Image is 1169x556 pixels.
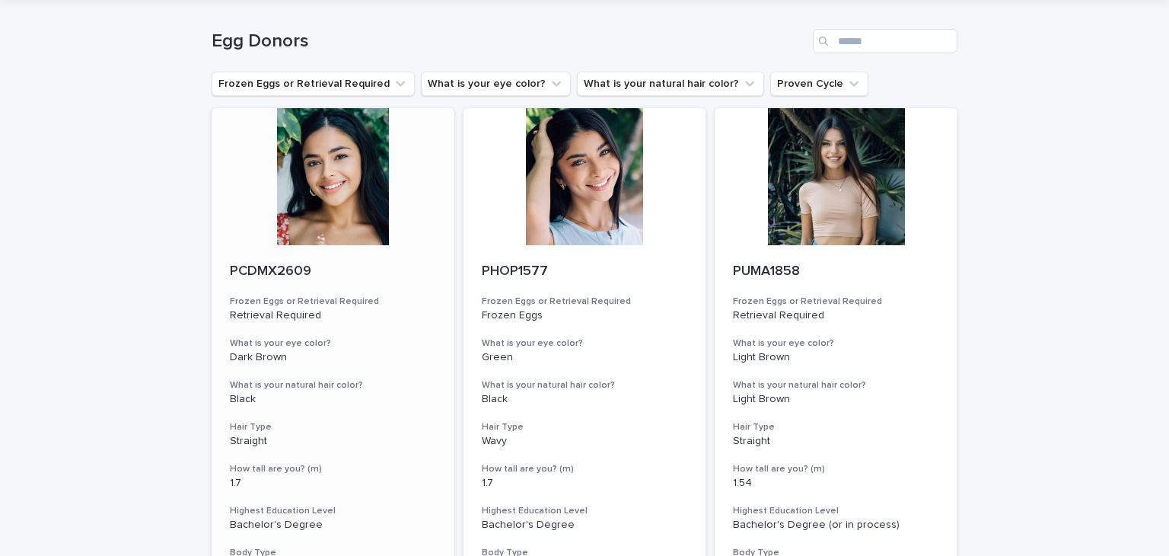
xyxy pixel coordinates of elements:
[230,463,436,475] h3: How tall are you? (m)
[230,421,436,433] h3: Hair Type
[212,30,807,53] h1: Egg Donors
[230,264,436,280] p: PCDMX2609
[482,309,688,322] p: Frozen Eggs
[230,351,436,364] p: Dark Brown
[733,296,939,308] h3: Frozen Eggs or Retrieval Required
[230,296,436,308] h3: Frozen Eggs or Retrieval Required
[230,379,436,391] h3: What is your natural hair color?
[230,519,436,532] p: Bachelor's Degree
[482,351,688,364] p: Green
[733,463,939,475] h3: How tall are you? (m)
[230,477,436,490] p: 1.7
[482,379,688,391] h3: What is your natural hair color?
[230,505,436,517] h3: Highest Education Level
[212,72,415,96] button: Frozen Eggs or Retrieval Required
[482,519,688,532] p: Bachelor's Degree
[482,463,688,475] h3: How tall are you? (m)
[733,435,939,448] p: Straight
[482,264,688,280] p: PHOP1577
[482,421,688,433] h3: Hair Type
[230,337,436,350] h3: What is your eye color?
[482,337,688,350] h3: What is your eye color?
[733,309,939,322] p: Retrieval Required
[421,72,571,96] button: What is your eye color?
[733,264,939,280] p: PUMA1858
[230,435,436,448] p: Straight
[813,29,957,53] input: Search
[770,72,868,96] button: Proven Cycle
[482,435,688,448] p: Wavy
[577,72,764,96] button: What is your natural hair color?
[482,393,688,406] p: Black
[482,505,688,517] h3: Highest Education Level
[230,309,436,322] p: Retrieval Required
[733,505,939,517] h3: Highest Education Level
[482,477,688,490] p: 1.7
[482,296,688,308] h3: Frozen Eggs or Retrieval Required
[733,379,939,391] h3: What is your natural hair color?
[733,477,939,490] p: 1.54
[733,421,939,433] h3: Hair Type
[733,519,939,532] p: Bachelor's Degree (or in process)
[733,351,939,364] p: Light Brown
[733,393,939,406] p: Light Brown
[733,337,939,350] h3: What is your eye color?
[230,393,436,406] p: Black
